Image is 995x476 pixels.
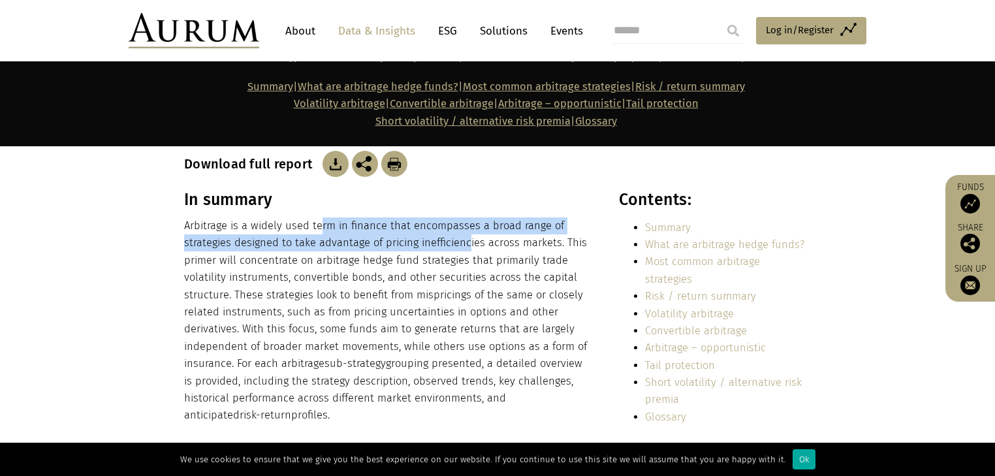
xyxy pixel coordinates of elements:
[960,234,980,253] img: Share this post
[645,290,756,302] a: Risk / return summary
[952,182,988,214] a: Funds
[332,19,422,43] a: Data & Insights
[645,255,760,285] a: Most common arbitrage strategies
[720,18,746,44] input: Submit
[498,97,622,110] a: Arbitrage – opportunistic
[960,276,980,295] img: Sign up to our newsletter
[645,308,734,320] a: Volatility arbitrage
[793,449,815,469] div: Ok
[298,80,458,93] a: What are arbitrage hedge funds?
[432,19,464,43] a: ESG
[645,376,802,405] a: Short volatility / alternative risk premia
[390,97,494,110] a: Convertible arbitrage
[645,411,686,423] a: Glossary
[626,97,699,110] a: Tail protection
[463,80,631,93] a: Most common arbitrage strategies
[952,263,988,295] a: Sign up
[294,97,385,110] a: Volatility arbitrage
[381,151,407,177] img: Download Article
[247,80,293,93] a: Summary
[352,151,378,177] img: Share this post
[645,221,691,234] a: Summary
[247,80,635,93] strong: | | |
[323,151,349,177] img: Download Article
[645,341,766,354] a: Arbitrage – opportunistic
[279,19,322,43] a: About
[575,115,617,127] a: Glossary
[960,194,980,214] img: Access Funds
[240,409,291,421] span: risk-return
[619,190,808,210] h3: Contents:
[645,325,747,337] a: Convertible arbitrage
[375,115,571,127] a: Short volatility / alternative risk premia
[184,217,590,424] p: Arbitrage is a widely used term in finance that encompasses a broad range of strategies designed ...
[375,115,617,127] span: |
[324,357,386,370] span: sub-strategy
[645,238,804,251] a: What are arbitrage hedge funds?
[184,190,590,210] h3: In summary
[184,156,319,172] h3: Download full report
[635,80,745,93] a: Risk / return summary
[645,359,715,372] a: Tail protection
[756,17,866,44] a: Log in/Register
[294,97,626,110] strong: | | |
[766,22,834,38] span: Log in/Register
[129,13,259,48] img: Aurum
[473,19,534,43] a: Solutions
[544,19,583,43] a: Events
[952,223,988,253] div: Share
